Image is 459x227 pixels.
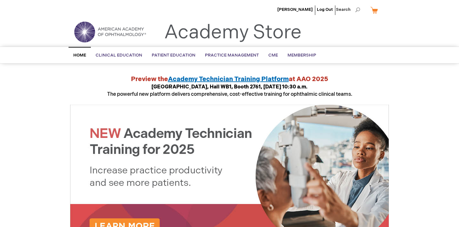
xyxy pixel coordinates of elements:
[268,53,278,58] span: CME
[151,84,308,90] strong: [GEOGRAPHIC_DATA], Hall WB1, Booth 2761, [DATE] 10:30 a.m.
[277,7,313,12] a: [PERSON_NAME]
[336,3,360,16] span: Search
[317,7,333,12] a: Log Out
[164,21,302,44] a: Academy Store
[152,53,195,58] span: Patient Education
[168,75,289,83] a: Academy Technician Training Platform
[96,53,142,58] span: Clinical Education
[107,84,352,97] span: The powerful new platform delivers comprehensive, cost-effective training for ophthalmic clinical...
[73,53,86,58] span: Home
[205,53,259,58] span: Practice Management
[288,53,316,58] span: Membership
[131,75,328,83] strong: Preview the at AAO 2025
